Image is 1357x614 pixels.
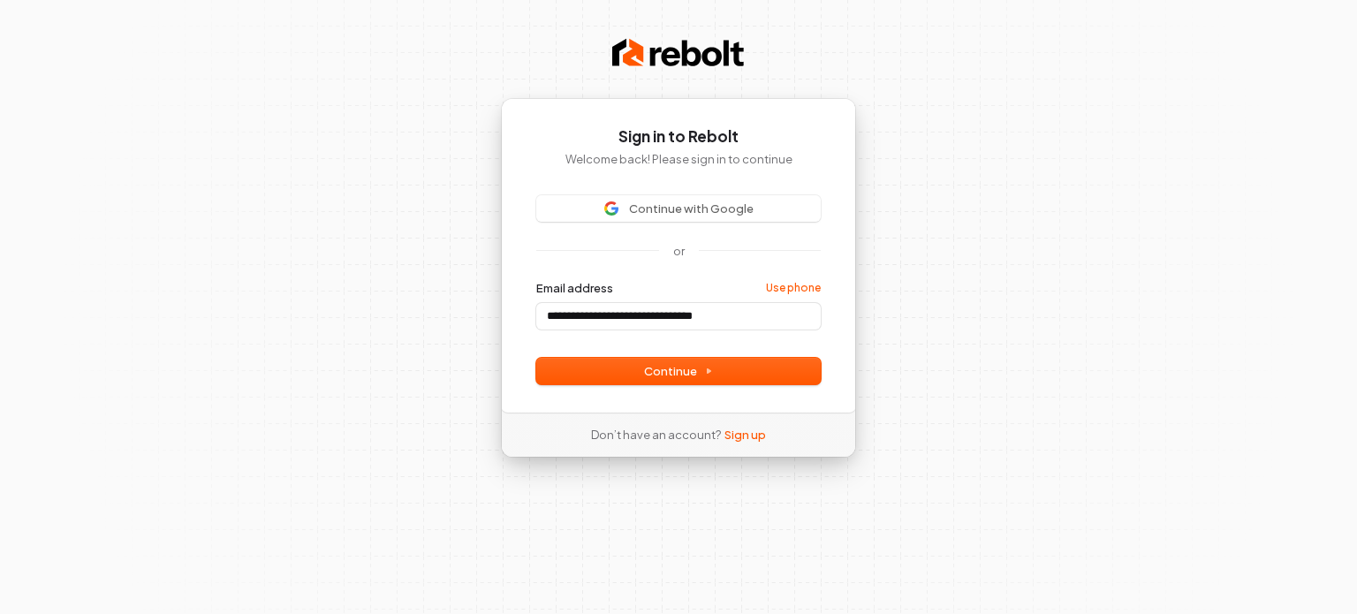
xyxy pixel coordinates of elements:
[766,281,821,295] a: Use phone
[536,126,821,148] h1: Sign in to Rebolt
[604,201,618,216] img: Sign in with Google
[629,201,754,216] span: Continue with Google
[536,195,821,222] button: Sign in with GoogleContinue with Google
[644,363,713,379] span: Continue
[673,243,685,259] p: or
[612,35,745,71] img: Rebolt Logo
[536,151,821,167] p: Welcome back! Please sign in to continue
[724,427,766,443] a: Sign up
[536,280,613,296] label: Email address
[591,427,721,443] span: Don’t have an account?
[536,358,821,384] button: Continue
